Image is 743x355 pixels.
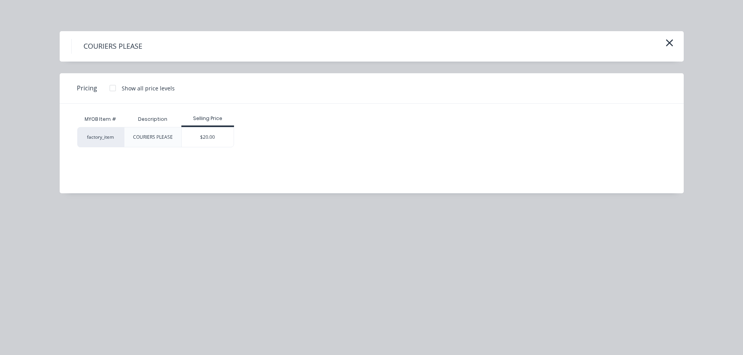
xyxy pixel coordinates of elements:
div: Selling Price [181,115,234,122]
div: factory_item [77,127,124,147]
div: MYOB Item # [77,111,124,127]
div: COURIERS PLEASE [133,134,173,141]
div: Show all price levels [122,84,175,92]
div: $20.00 [182,127,234,147]
span: Pricing [77,83,97,93]
h4: COURIERS PLEASE [71,39,154,54]
div: Description [132,110,174,129]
